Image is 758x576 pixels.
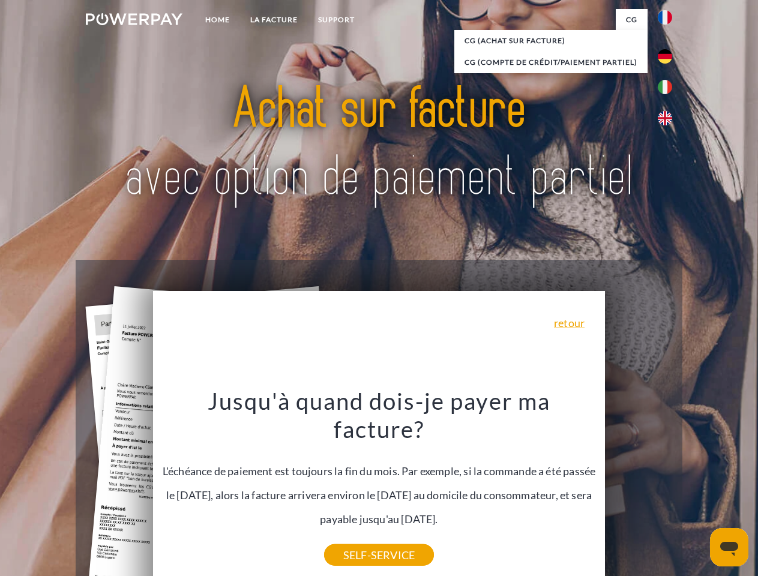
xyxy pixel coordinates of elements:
[454,52,648,73] a: CG (Compte de crédit/paiement partiel)
[710,528,748,566] iframe: Bouton de lancement de la fenêtre de messagerie
[658,49,672,64] img: de
[554,317,585,328] a: retour
[115,58,643,230] img: title-powerpay_fr.svg
[160,386,598,555] div: L'échéance de paiement est toujours la fin du mois. Par exemple, si la commande a été passée le [...
[324,544,434,566] a: SELF-SERVICE
[658,111,672,125] img: en
[240,9,308,31] a: LA FACTURE
[308,9,365,31] a: Support
[658,80,672,94] img: it
[454,30,648,52] a: CG (achat sur facture)
[616,9,648,31] a: CG
[160,386,598,444] h3: Jusqu'à quand dois-je payer ma facture?
[86,13,182,25] img: logo-powerpay-white.svg
[658,10,672,25] img: fr
[195,9,240,31] a: Home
